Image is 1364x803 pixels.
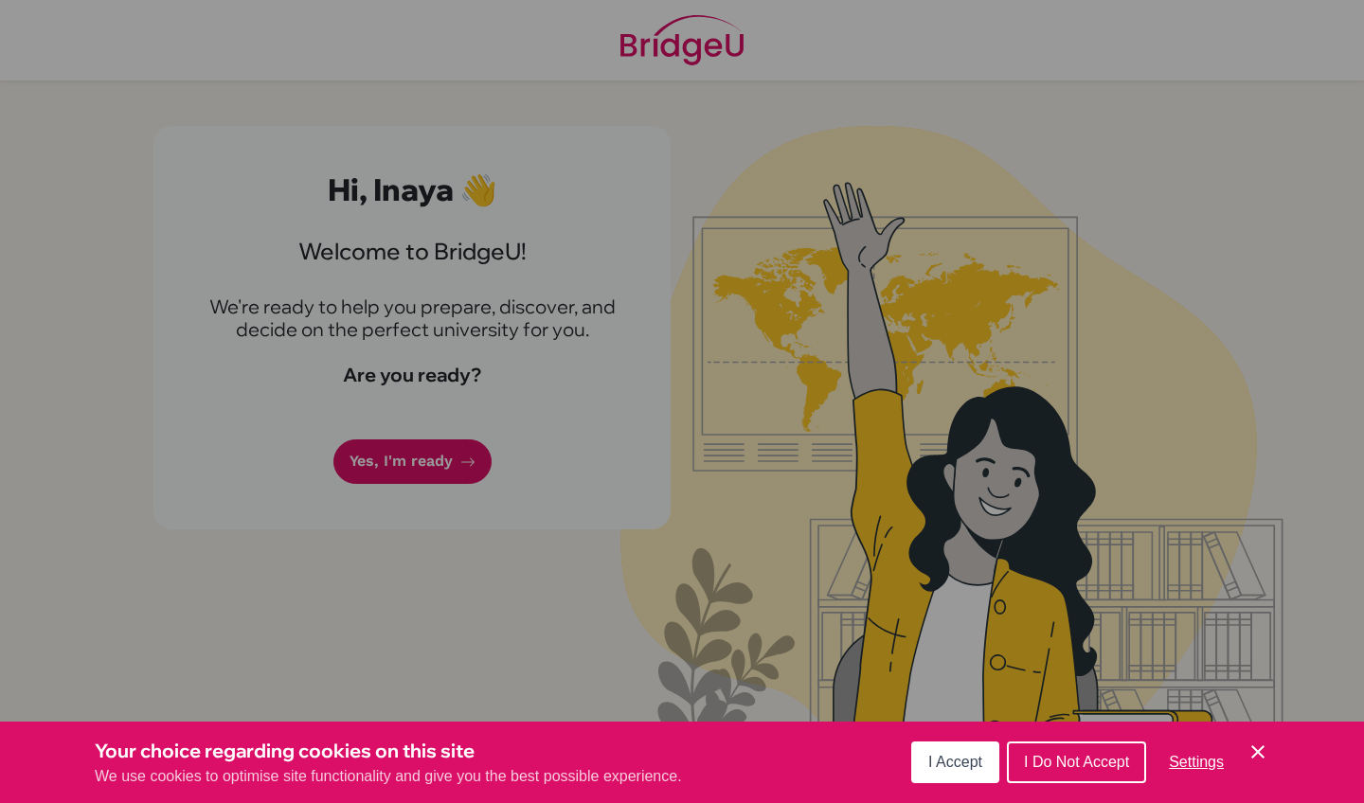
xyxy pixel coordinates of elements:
h3: Your choice regarding cookies on this site [95,737,682,765]
p: We use cookies to optimise site functionality and give you the best possible experience. [95,765,682,788]
span: I Accept [928,754,982,770]
span: I Do Not Accept [1024,754,1129,770]
button: I Accept [911,741,999,783]
button: Settings [1154,743,1239,781]
span: Settings [1169,754,1224,770]
button: I Do Not Accept [1007,741,1146,783]
button: Save and close [1247,741,1269,763]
